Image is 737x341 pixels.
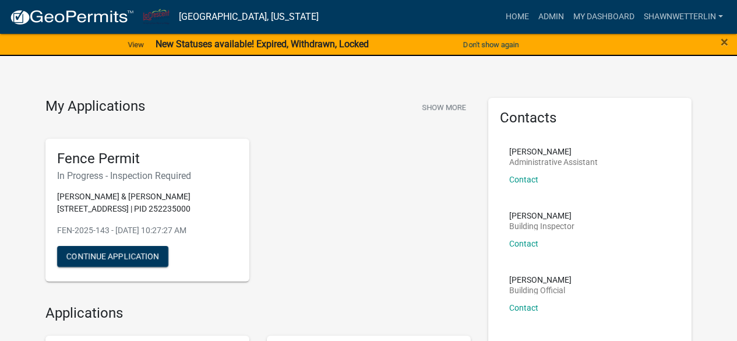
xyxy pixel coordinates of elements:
a: Contact [509,175,538,184]
span: × [721,34,728,50]
h6: In Progress - Inspection Required [57,170,238,181]
img: City of La Crescent, Minnesota [143,9,170,24]
a: Contact [509,239,538,248]
p: [PERSON_NAME] [509,276,572,284]
h5: Fence Permit [57,150,238,167]
button: Continue Application [57,246,168,267]
button: Don't show again [459,35,524,54]
a: ShawnWetterlin [639,6,728,28]
button: Show More [417,98,471,117]
button: Close [721,35,728,49]
a: My Dashboard [569,6,639,28]
a: Admin [534,6,569,28]
a: [GEOGRAPHIC_DATA], [US_STATE] [179,7,319,27]
h5: Contacts [500,110,680,126]
a: Home [501,6,534,28]
a: Contact [509,303,538,312]
h4: My Applications [45,98,145,115]
p: [PERSON_NAME] [509,212,574,220]
h4: Applications [45,305,471,322]
a: View [123,35,149,54]
strong: New Statuses available! Expired, Withdrawn, Locked [156,38,369,50]
p: Building Inspector [509,222,574,230]
p: Administrative Assistant [509,158,598,166]
p: [PERSON_NAME] & [PERSON_NAME] [STREET_ADDRESS] | PID 252235000 [57,191,238,215]
p: [PERSON_NAME] [509,147,598,156]
p: Building Official [509,286,572,294]
p: FEN-2025-143 - [DATE] 10:27:27 AM [57,224,238,237]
